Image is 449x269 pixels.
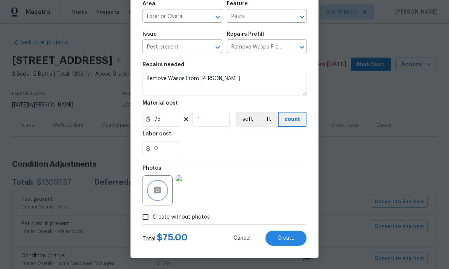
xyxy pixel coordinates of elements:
[227,32,264,37] h5: Repairs Prefill
[259,112,278,127] button: ft
[157,233,188,242] span: $ 75.00
[236,112,259,127] button: sqft
[212,12,223,22] button: Open
[278,236,294,241] span: Create
[212,42,223,53] button: Open
[278,112,306,127] button: count
[143,62,184,67] h5: Repairs needed
[297,42,307,53] button: Open
[221,231,262,246] button: Cancel
[227,1,248,6] h5: Feature
[143,32,157,37] h5: Issue
[143,72,306,96] textarea: Remove Wasps From [PERSON_NAME]
[143,1,155,6] h5: Area
[143,100,178,106] h5: Material cost
[143,234,188,243] div: Total
[265,231,306,246] button: Create
[153,213,210,221] span: Create without photos
[143,166,161,171] h5: Photos
[297,12,307,22] button: Open
[143,131,171,137] h5: Labor cost
[234,236,250,241] span: Cancel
